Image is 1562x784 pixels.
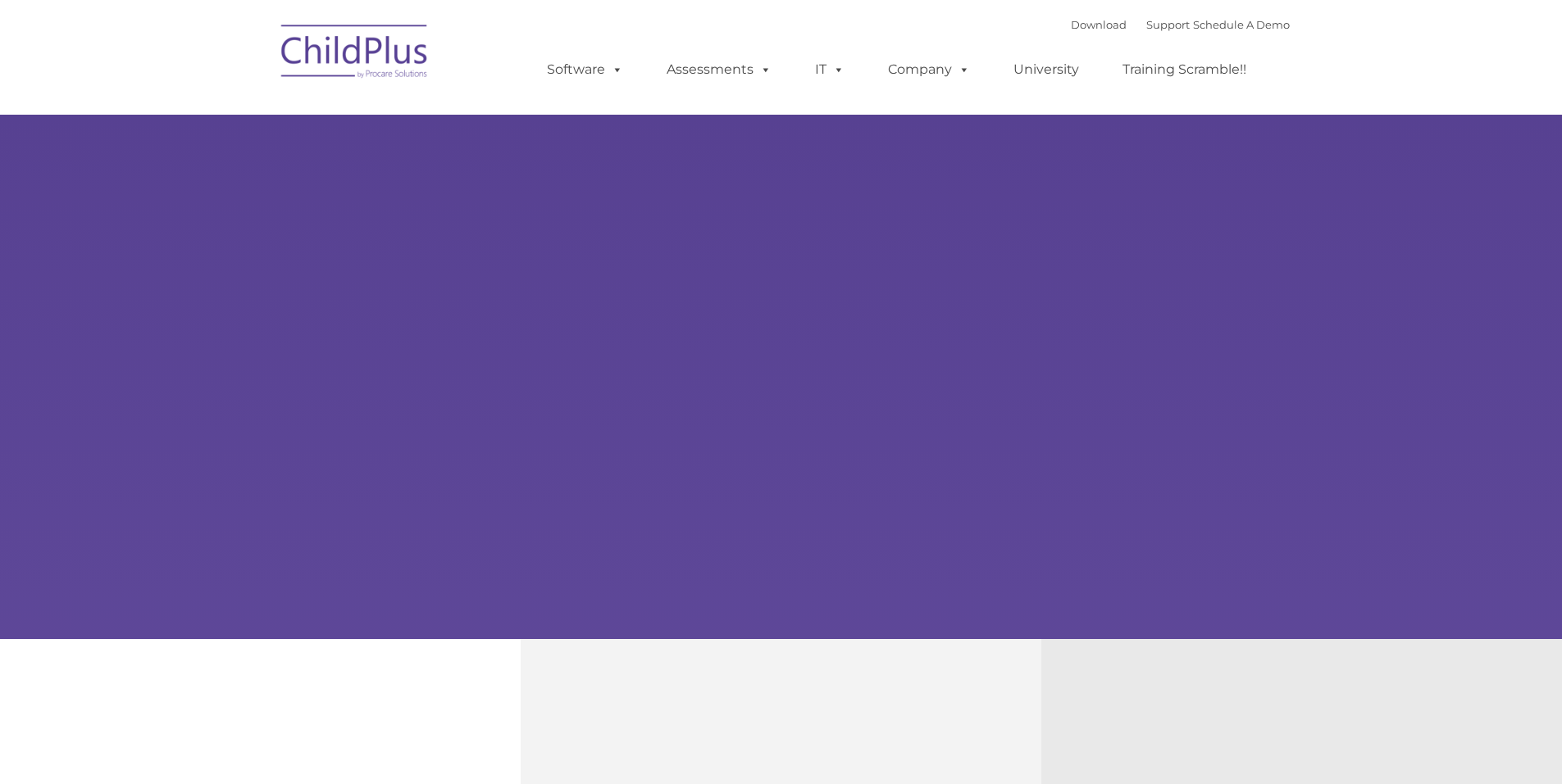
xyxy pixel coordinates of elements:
img: ChildPlus by Procare Solutions [273,13,437,95]
a: Schedule A Demo [1193,18,1290,31]
a: Software [531,53,640,86]
a: Support [1146,18,1190,31]
a: Training Scramble!! [1106,53,1263,86]
a: Company [872,53,986,86]
a: Assessments [650,53,788,86]
a: IT [799,53,861,86]
font: | [1071,18,1290,31]
a: University [997,53,1095,86]
a: Download [1071,18,1127,31]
